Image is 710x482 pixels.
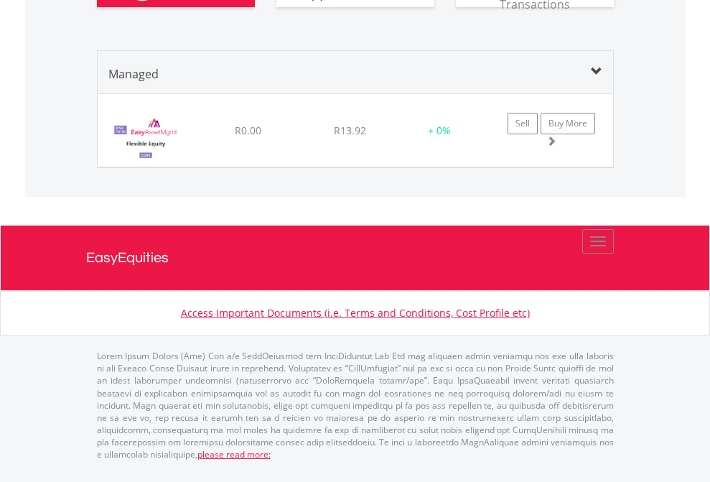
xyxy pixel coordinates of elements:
a: EasyEquities [86,226,625,290]
span: R0.00 [235,124,261,137]
span: Managed [108,66,159,82]
a: Sell [508,113,538,134]
a: Access Important Documents (i.e. Terms and Conditions, Cost Profile etc) [181,306,530,320]
img: EMPBundle_CEquity.png [105,112,187,163]
a: Buy More [541,113,595,134]
p: Lorem Ipsum Dolors (Ame) Con a/e SeddOeiusmod tem InciDiduntut Lab Etd mag aliquaen admin veniamq... [97,350,614,460]
a: please read more: [197,448,271,460]
div: + 0% [403,124,476,138]
span: R13.92 [334,124,366,137]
